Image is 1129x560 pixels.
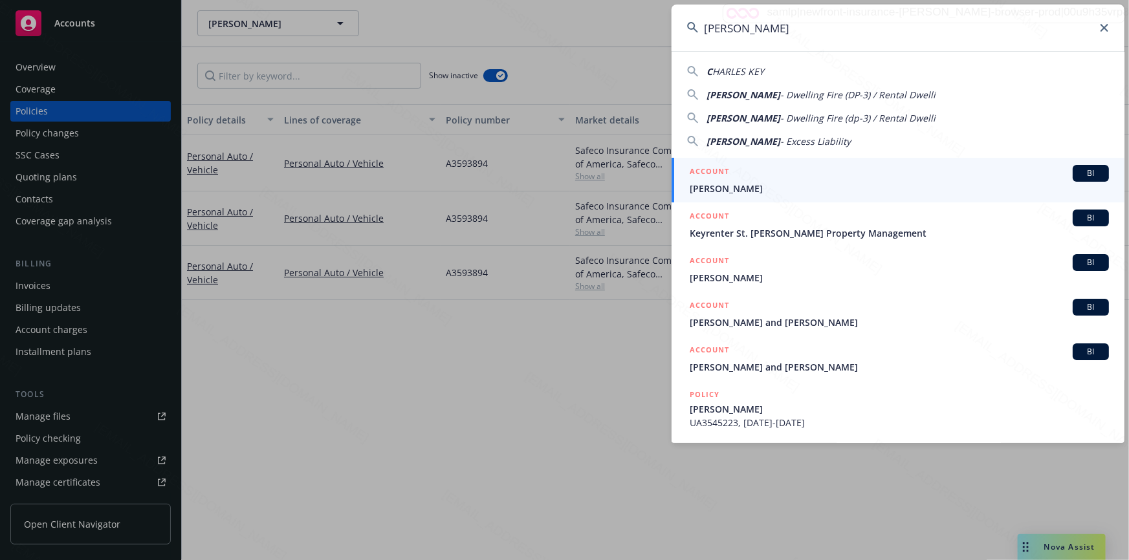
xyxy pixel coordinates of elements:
span: [PERSON_NAME] [690,402,1109,416]
h5: ACCOUNT [690,165,729,180]
span: - Dwelling Fire (dp-3) / Rental Dwelli [780,112,936,124]
span: - Dwelling Fire (DP-3) / Rental Dwelli [780,89,936,101]
h5: ACCOUNT [690,299,729,314]
a: POLICY[PERSON_NAME]UA3545223, [DATE]-[DATE] [672,381,1124,436]
span: Keyrenter St. [PERSON_NAME] Property Management [690,226,1109,240]
span: UA3545223, [DATE]-[DATE] [690,416,1109,429]
span: BI [1078,212,1104,224]
span: [PERSON_NAME] and [PERSON_NAME] [690,316,1109,329]
span: [PERSON_NAME] [707,89,780,101]
span: [PERSON_NAME] [690,271,1109,285]
h5: ACCOUNT [690,254,729,270]
a: ACCOUNTBI[PERSON_NAME] [672,247,1124,292]
span: [PERSON_NAME] [707,135,780,147]
span: [PERSON_NAME] [707,112,780,124]
span: HARLES KEY [712,65,764,78]
a: ACCOUNTBIKeyrenter St. [PERSON_NAME] Property Management [672,202,1124,247]
span: BI [1078,301,1104,313]
h5: ACCOUNT [690,343,729,359]
span: [PERSON_NAME] [690,182,1109,195]
input: Search... [672,5,1124,51]
a: ACCOUNTBI[PERSON_NAME] and [PERSON_NAME] [672,336,1124,381]
h5: ACCOUNT [690,210,729,225]
span: - Excess Liability [780,135,851,147]
span: C [707,65,712,78]
span: [PERSON_NAME] and [PERSON_NAME] [690,360,1109,374]
span: BI [1078,257,1104,268]
h5: POLICY [690,388,719,401]
a: ACCOUNTBI[PERSON_NAME] [672,158,1124,202]
span: BI [1078,346,1104,358]
span: BI [1078,167,1104,179]
a: ACCOUNTBI[PERSON_NAME] and [PERSON_NAME] [672,292,1124,336]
